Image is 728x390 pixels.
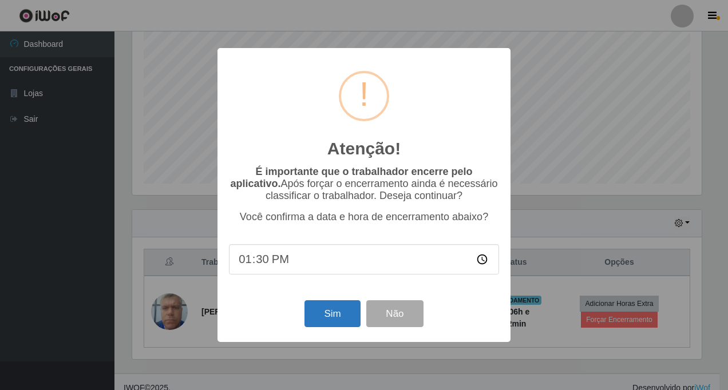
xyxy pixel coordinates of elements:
h2: Atenção! [327,138,401,159]
p: Você confirma a data e hora de encerramento abaixo? [229,211,499,223]
button: Sim [304,300,360,327]
button: Não [366,300,423,327]
b: É importante que o trabalhador encerre pelo aplicativo. [230,166,472,189]
p: Após forçar o encerramento ainda é necessário classificar o trabalhador. Deseja continuar? [229,166,499,202]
